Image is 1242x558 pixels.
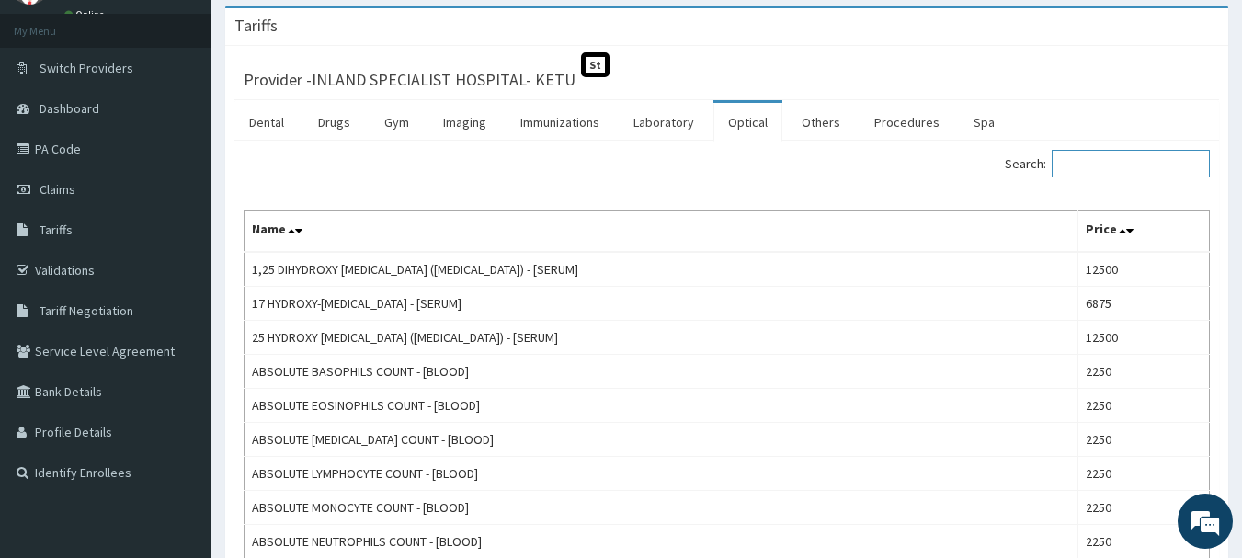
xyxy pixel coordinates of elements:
[1078,389,1210,423] td: 2250
[1078,252,1210,287] td: 12500
[96,103,309,127] div: Chat with us now
[9,367,350,431] textarea: Type your message and hit 'Enter'
[581,52,610,77] span: St
[245,491,1078,525] td: ABSOLUTE MONOCYTE COUNT - [BLOOD]
[370,103,424,142] a: Gym
[787,103,855,142] a: Others
[619,103,709,142] a: Laboratory
[34,92,74,138] img: d_794563401_company_1708531726252_794563401
[1078,355,1210,389] td: 2250
[245,423,1078,457] td: ABSOLUTE [MEDICAL_DATA] COUNT - [BLOOD]
[1078,211,1210,253] th: Price
[245,457,1078,491] td: ABSOLUTE LYMPHOCYTE COUNT - [BLOOD]
[40,100,99,117] span: Dashboard
[302,9,346,53] div: Minimize live chat window
[1078,423,1210,457] td: 2250
[107,164,254,349] span: We're online!
[40,302,133,319] span: Tariff Negotiation
[1078,287,1210,321] td: 6875
[245,355,1078,389] td: ABSOLUTE BASOPHILS COUNT - [BLOOD]
[234,17,278,34] h3: Tariffs
[245,321,1078,355] td: 25 HYDROXY [MEDICAL_DATA] ([MEDICAL_DATA]) - [SERUM]
[1005,150,1210,177] label: Search:
[713,103,782,142] a: Optical
[40,222,73,238] span: Tariffs
[506,103,614,142] a: Immunizations
[234,103,299,142] a: Dental
[245,287,1078,321] td: 17 HYDROXY-[MEDICAL_DATA] - [SERUM]
[959,103,1009,142] a: Spa
[1052,150,1210,177] input: Search:
[1078,321,1210,355] td: 12500
[1078,491,1210,525] td: 2250
[64,8,108,21] a: Online
[244,72,575,88] h3: Provider - INLAND SPECIALIST HOSPITAL- KETU
[245,252,1078,287] td: 1,25 DIHYDROXY [MEDICAL_DATA] ([MEDICAL_DATA]) - [SERUM]
[860,103,954,142] a: Procedures
[303,103,365,142] a: Drugs
[245,211,1078,253] th: Name
[40,60,133,76] span: Switch Providers
[428,103,501,142] a: Imaging
[40,181,75,198] span: Claims
[245,389,1078,423] td: ABSOLUTE EOSINOPHILS COUNT - [BLOOD]
[1078,457,1210,491] td: 2250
